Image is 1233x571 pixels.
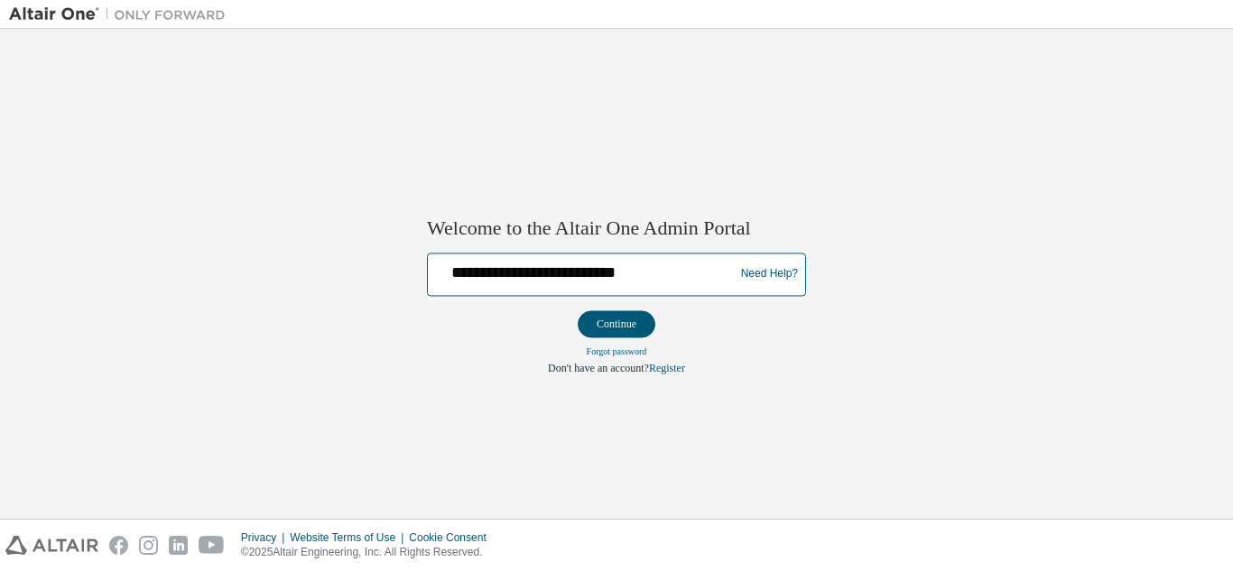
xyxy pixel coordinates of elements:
[241,530,290,545] div: Privacy
[290,530,409,545] div: Website Terms of Use
[5,536,98,555] img: altair_logo.svg
[578,310,655,337] button: Continue
[741,274,798,275] a: Need Help?
[649,362,685,374] a: Register
[9,5,235,23] img: Altair One
[169,536,188,555] img: linkedin.svg
[109,536,128,555] img: facebook.svg
[409,530,496,545] div: Cookie Consent
[548,362,649,374] span: Don't have an account?
[199,536,225,555] img: youtube.svg
[587,346,647,356] a: Forgot password
[241,545,497,560] p: © 2025 Altair Engineering, Inc. All Rights Reserved.
[427,216,806,242] h2: Welcome to the Altair One Admin Portal
[139,536,158,555] img: instagram.svg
